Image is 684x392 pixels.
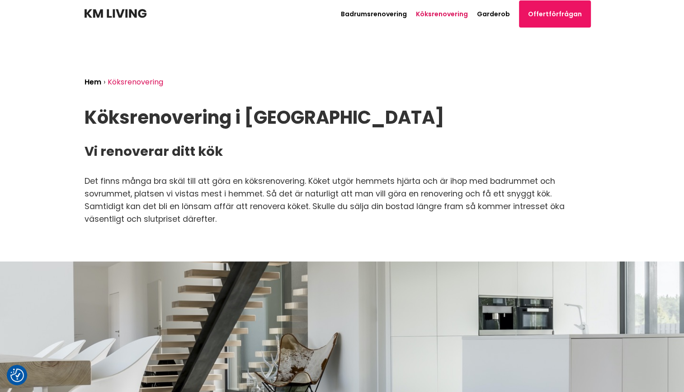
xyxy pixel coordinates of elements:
[85,77,101,87] a: Hem
[477,9,510,19] a: Garderob
[341,9,407,19] a: Badrumsrenovering
[85,142,600,160] h2: Vi renoverar ditt kök
[104,79,108,86] li: ›
[108,79,165,86] li: Köksrenovering
[85,9,146,18] img: KM Living
[10,369,24,382] button: Samtyckesinställningar
[10,369,24,382] img: Revisit consent button
[85,107,600,128] h1: Köksrenovering i [GEOGRAPHIC_DATA]
[416,9,468,19] a: Köksrenovering
[85,175,600,225] p: Det finns många bra skäl till att göra en köksrenovering. Köket utgör hemmets hjärta och är ihop ...
[519,0,591,28] a: Offertförfrågan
